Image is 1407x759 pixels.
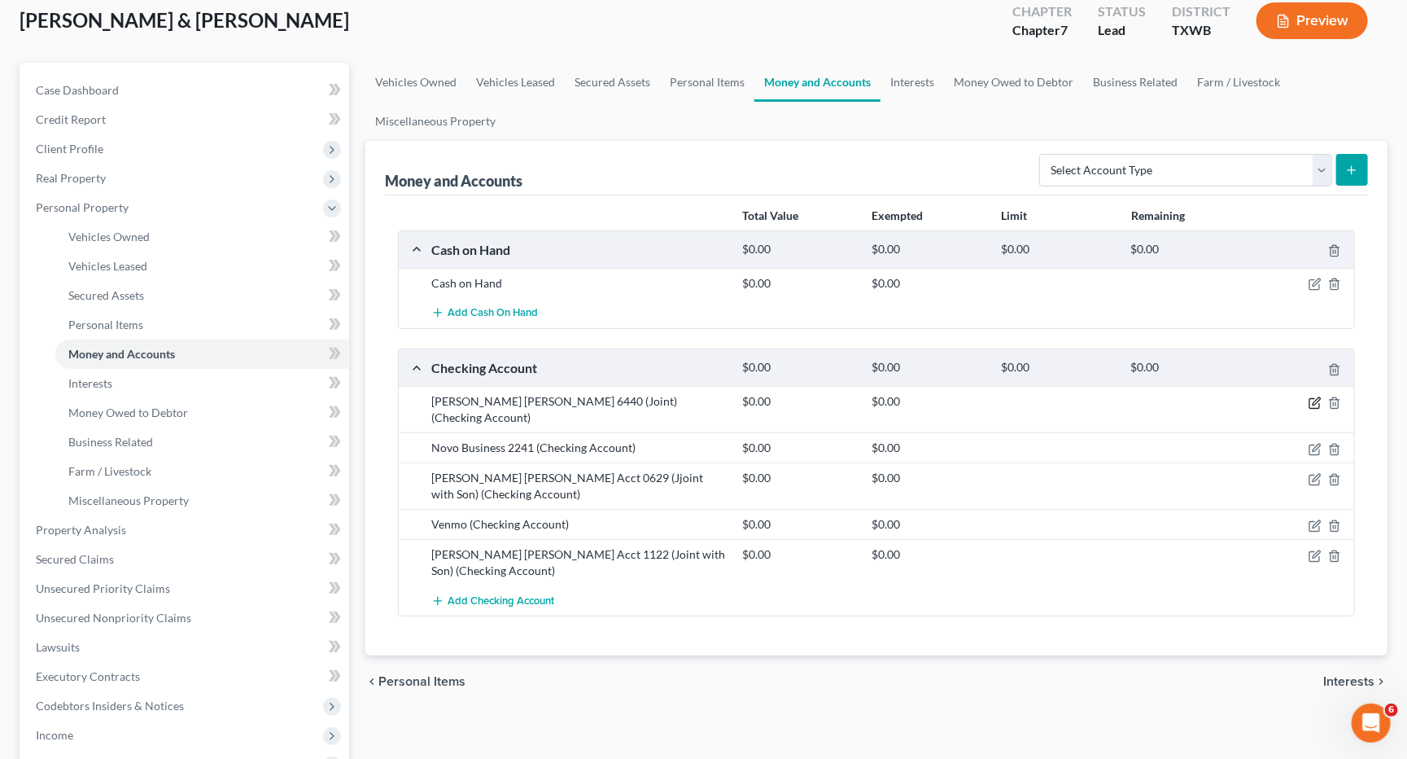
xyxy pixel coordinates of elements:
[1002,208,1028,222] strong: Limit
[68,435,153,449] span: Business Related
[1352,704,1391,743] iframe: Intercom live chat
[36,523,126,537] span: Property Analysis
[68,406,188,419] span: Money Owed to Debtor
[423,516,734,533] div: Venmo (Checking Account)
[55,252,349,281] a: Vehicles Leased
[1187,63,1290,102] a: Farm / Livestock
[36,728,73,742] span: Income
[863,242,993,257] div: $0.00
[36,581,170,595] span: Unsecured Priority Claims
[423,241,734,258] div: Cash on Hand
[944,63,1083,102] a: Money Owed to Debtor
[863,546,993,563] div: $0.00
[365,675,465,688] button: chevron_left Personal Items
[1172,2,1230,21] div: District
[863,393,993,410] div: $0.00
[734,242,863,257] div: $0.00
[993,242,1122,257] div: $0.00
[36,699,184,713] span: Codebtors Insiders & Notices
[863,470,993,486] div: $0.00
[1256,2,1368,39] button: Preview
[23,603,349,633] a: Unsecured Nonpriority Claims
[872,208,923,222] strong: Exempted
[1060,22,1068,37] span: 7
[55,340,349,369] a: Money and Accounts
[36,200,129,214] span: Personal Property
[55,457,349,486] a: Farm / Livestock
[863,275,993,292] div: $0.00
[423,470,734,502] div: [PERSON_NAME] [PERSON_NAME] Acct 0629 (Jjoint with Son) (Checking Account)
[23,516,349,545] a: Property Analysis
[23,105,349,134] a: Credit Report
[431,298,538,328] button: Add Cash on Hand
[36,83,119,97] span: Case Dashboard
[1323,675,1374,688] span: Interests
[1123,360,1252,375] div: $0.00
[448,594,554,608] span: Add Checking Account
[660,63,754,102] a: Personal Items
[466,63,565,102] a: Vehicles Leased
[20,8,349,32] span: [PERSON_NAME] & [PERSON_NAME]
[55,486,349,516] a: Miscellaneous Property
[742,208,798,222] strong: Total Value
[378,675,465,688] span: Personal Items
[754,63,880,102] a: Money and Accounts
[68,318,143,331] span: Personal Items
[863,516,993,533] div: $0.00
[23,633,349,662] a: Lawsuits
[734,440,863,456] div: $0.00
[55,310,349,340] a: Personal Items
[68,464,151,478] span: Farm / Livestock
[1012,2,1072,21] div: Chapter
[55,398,349,428] a: Money Owed to Debtor
[36,552,114,566] span: Secured Claims
[863,360,993,375] div: $0.00
[734,393,863,410] div: $0.00
[68,288,144,302] span: Secured Assets
[1083,63,1187,102] a: Business Related
[23,545,349,574] a: Secured Claims
[365,63,466,102] a: Vehicles Owned
[365,102,505,141] a: Miscellaneous Property
[23,574,349,603] a: Unsecured Priority Claims
[1323,675,1387,688] button: Interests chevron_right
[55,369,349,398] a: Interests
[365,675,378,688] i: chevron_left
[68,259,147,273] span: Vehicles Leased
[734,275,863,292] div: $0.00
[1374,675,1387,688] i: chevron_right
[36,171,106,185] span: Real Property
[734,470,863,486] div: $0.00
[863,440,993,456] div: $0.00
[68,230,150,243] span: Vehicles Owned
[55,428,349,457] a: Business Related
[1172,21,1230,40] div: TXWB
[23,662,349,691] a: Executory Contracts
[68,494,189,507] span: Miscellaneous Property
[734,516,863,533] div: $0.00
[565,63,660,102] a: Secured Assets
[1098,21,1146,40] div: Lead
[423,275,734,292] div: Cash on Hand
[423,393,734,426] div: [PERSON_NAME] [PERSON_NAME] 6440 (Joint) (Checking Account)
[55,281,349,310] a: Secured Assets
[1123,242,1252,257] div: $0.00
[423,546,734,579] div: [PERSON_NAME] [PERSON_NAME] Acct 1122 (Joint with Son) (Checking Account)
[993,360,1122,375] div: $0.00
[36,640,80,654] span: Lawsuits
[880,63,944,102] a: Interests
[1098,2,1146,21] div: Status
[36,611,191,625] span: Unsecured Nonpriority Claims
[55,222,349,252] a: Vehicles Owned
[23,76,349,105] a: Case Dashboard
[431,586,554,616] button: Add Checking Account
[36,669,140,683] span: Executory Contracts
[734,360,863,375] div: $0.00
[1385,704,1398,717] span: 6
[423,440,734,456] div: Novo Business 2241 (Checking Account)
[423,359,734,376] div: Checking Account
[36,112,106,126] span: Credit Report
[734,546,863,563] div: $0.00
[68,347,175,361] span: Money and Accounts
[1131,208,1185,222] strong: Remaining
